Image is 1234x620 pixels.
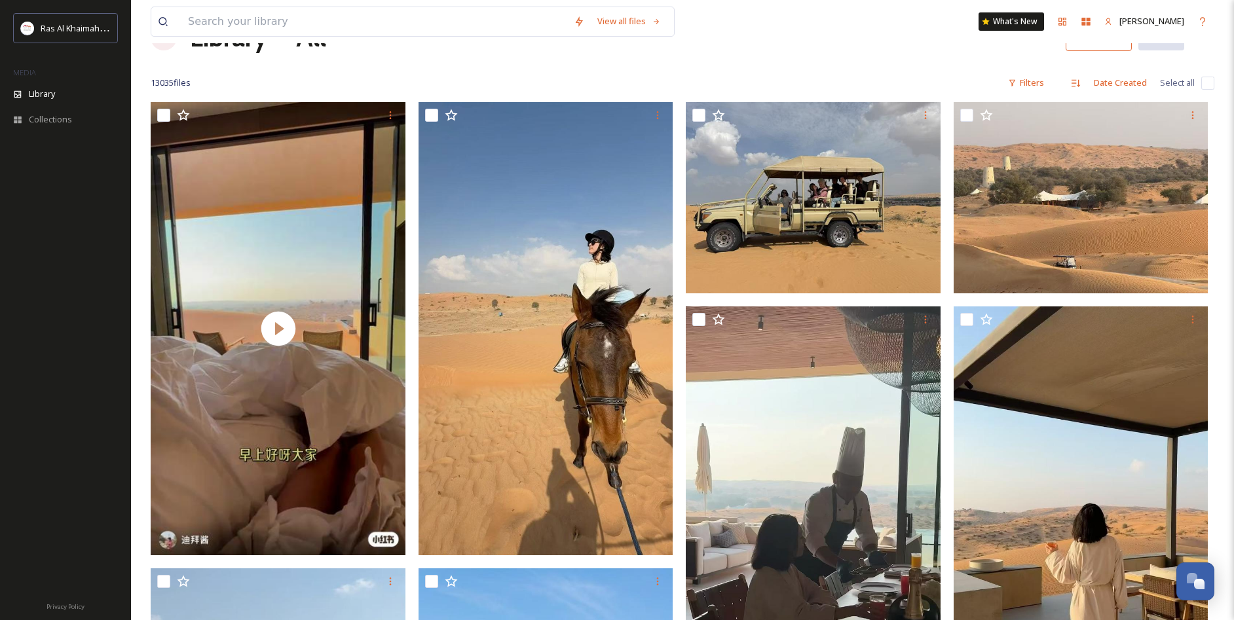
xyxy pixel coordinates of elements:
[1160,77,1195,89] span: Select all
[954,102,1208,293] img: ext_1758703039.82481_-416659_livephoto.jpeg
[979,12,1044,31] a: What's New
[1176,562,1214,600] button: Open Chat
[1119,15,1184,27] span: [PERSON_NAME]
[686,102,941,293] img: ext_1758703040.642502_-416655_livephoto.jpeg
[41,22,226,34] span: Ras Al Khaimah Tourism Development Authority
[47,598,84,613] a: Privacy Policy
[151,77,191,89] span: 13035 file s
[419,102,673,555] img: ext_1758703041.408757_-416656_livephoto.jpeg
[591,9,667,34] a: View all files
[13,67,36,77] span: MEDIA
[21,22,34,35] img: Logo_RAKTDA_RGB-01.png
[29,113,72,126] span: Collections
[1098,9,1191,34] a: [PERSON_NAME]
[47,602,84,611] span: Privacy Policy
[29,88,55,100] span: Library
[151,102,405,555] img: thumbnail
[181,7,567,36] input: Search your library
[1001,70,1051,96] div: Filters
[1087,70,1153,96] div: Date Created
